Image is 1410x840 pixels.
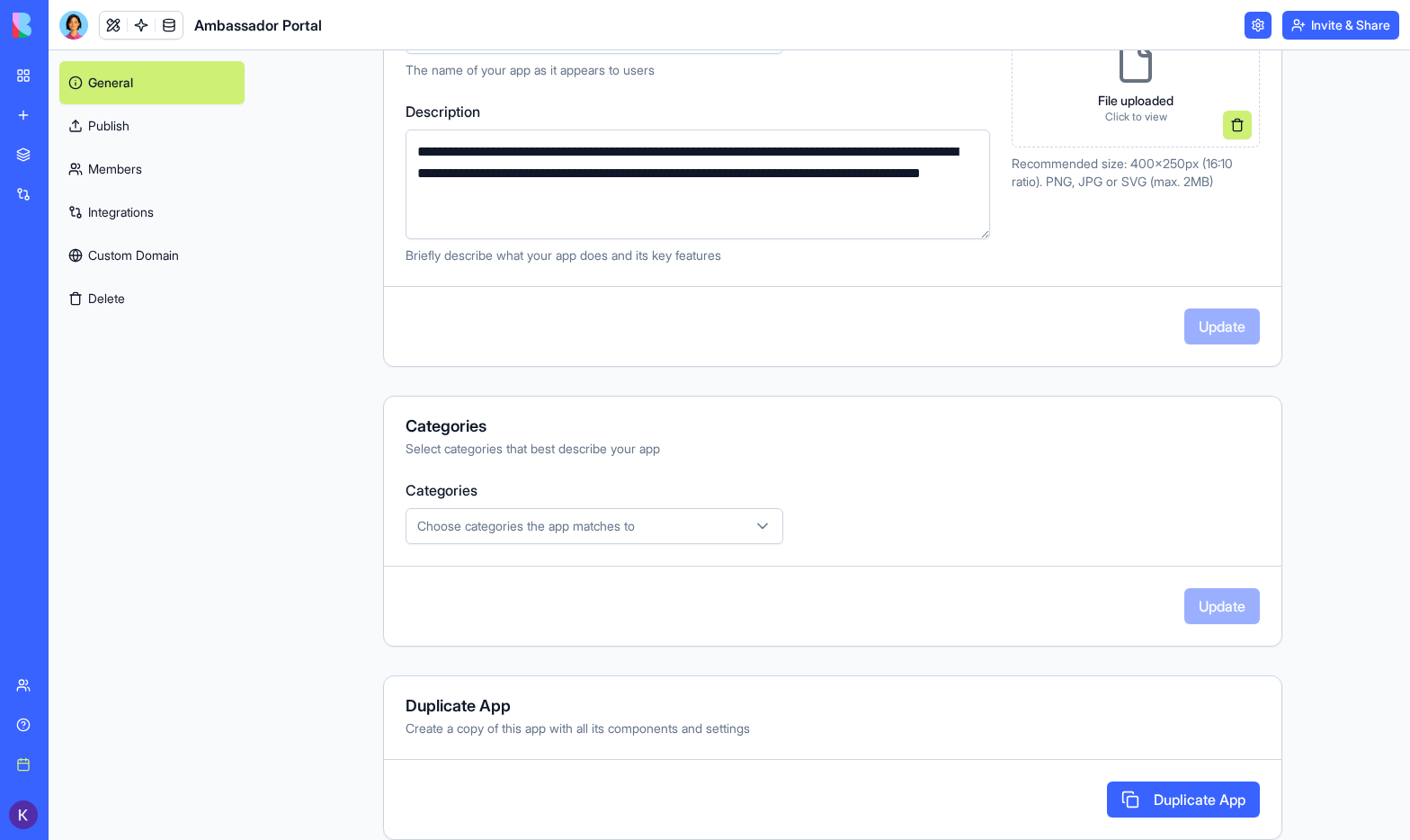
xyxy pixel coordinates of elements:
[1282,11,1399,40] button: Invite & Share
[9,800,38,829] img: ACg8ocLLbH1DlT233xTpWTrf9pnyQJugWATDs4mN-YmrdA2PBz4rQg=s96-c
[59,61,245,104] a: General
[59,277,245,320] button: Delete
[1098,92,1174,110] p: File uploaded
[59,147,245,191] a: Members
[1107,782,1260,818] button: Duplicate App
[59,234,245,277] a: Custom Domain
[417,517,635,535] span: Choose categories the app matches to
[13,13,124,38] img: logo
[59,191,245,234] a: Integrations
[406,440,1260,458] div: Select categories that best describe your app
[1012,155,1260,191] p: Recommended size: 400x250px (16:10 ratio). PNG, JPG or SVG (max. 2MB)
[1098,110,1174,124] p: Click to view
[406,479,1260,501] label: Categories
[406,418,1260,434] div: Categories
[59,104,245,147] a: Publish
[406,246,990,264] p: Briefly describe what your app does and its key features
[1012,18,1260,147] div: File uploadedClick to view
[406,61,990,79] p: The name of your app as it appears to users
[194,14,322,36] h1: Ambassador Portal
[406,508,783,544] button: Choose categories the app matches to
[406,719,1260,737] div: Create a copy of this app with all its components and settings
[406,101,990,122] label: Description
[406,698,1260,714] div: Duplicate App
